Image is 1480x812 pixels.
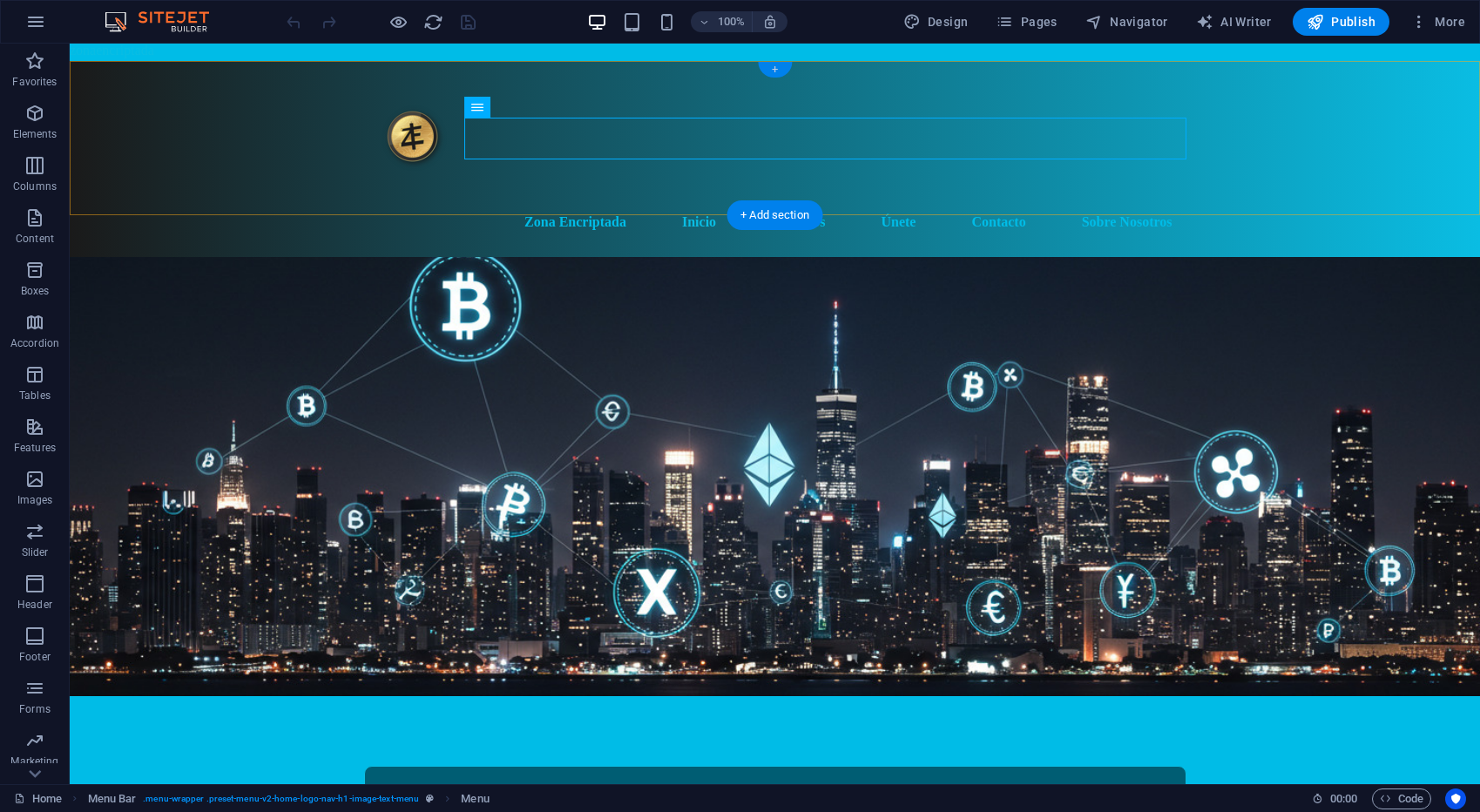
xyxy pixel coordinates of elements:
button: Design [896,8,976,36]
div: + Add section [726,200,823,230]
div: Design (Ctrl+Alt+Y) [896,8,976,36]
span: Publish [1307,13,1375,30]
p: Header [17,598,52,612]
button: Publish [1293,8,1389,36]
button: reload [422,11,443,32]
nav: breadcrumb [88,788,490,809]
button: Code [1372,788,1431,809]
span: 00 00 [1330,788,1357,809]
span: Click to select. Double-click to edit [88,788,137,809]
div: + [758,62,792,78]
button: More [1403,8,1472,36]
span: : [1342,792,1345,805]
span: . menu-wrapper .preset-menu-v2-home-logo-nav-h1-image-text-menu [143,788,419,809]
span: Click to select. Double-click to edit [461,788,489,809]
button: Click here to leave preview mode and continue editing [388,11,409,32]
span: AI Writer [1196,13,1272,30]
p: Favorites [12,75,57,89]
p: Slider [22,545,49,559]
span: Design [903,13,969,30]
p: Columns [13,179,57,193]
i: This element is a customizable preset [426,794,434,803]
p: Images [17,493,53,507]
a: Click to cancel selection. Double-click to open Pages [14,788,62,809]
p: Features [14,441,56,455]
button: Pages [989,8,1064,36]
i: Reload page [423,12,443,32]
i: On resize automatically adjust zoom level to fit chosen device. [762,14,778,30]
p: Footer [19,650,51,664]
span: Code [1380,788,1423,809]
h6: 100% [717,11,745,32]
button: AI Writer [1189,8,1279,36]
button: Usercentrics [1445,788,1466,809]
img: Editor Logo [100,11,231,32]
p: Marketing [10,754,58,768]
p: Elements [13,127,57,141]
button: 100% [691,11,753,32]
p: Boxes [21,284,50,298]
p: Accordion [10,336,59,350]
p: Tables [19,389,51,403]
p: Forms [19,702,51,716]
button: Navigator [1078,8,1175,36]
p: Content [16,232,54,246]
span: Navigator [1085,13,1168,30]
h6: Session time [1312,788,1358,809]
span: More [1410,13,1465,30]
span: Pages [996,13,1057,30]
